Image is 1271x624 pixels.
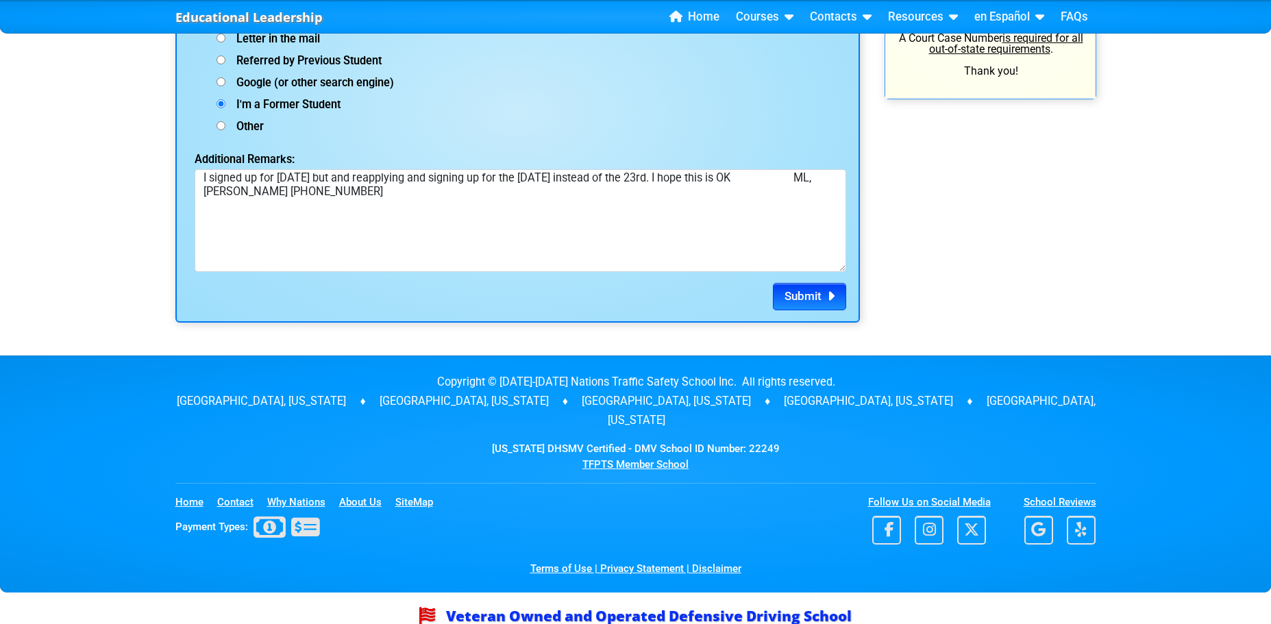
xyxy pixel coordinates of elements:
a: TFPTS Member School [582,458,689,471]
a: en Español [969,7,1050,27]
u: School Reviews [1024,496,1096,508]
a: Terms of Use | Privacy Statement | Disclaimer [530,562,741,575]
span: Other [225,120,264,133]
span: I'm a Former Student [225,98,341,111]
label: Additional Remarks: [195,154,358,165]
input: I'm a Former Student [217,99,225,108]
div: Payment Types: [175,513,319,542]
span: Letter in the mail [225,32,320,45]
a: Follow Us on X [957,525,986,538]
a: Home [175,496,214,508]
input: Other [217,121,225,130]
a: About Us [339,496,393,508]
span: Submit [785,289,822,303]
a: Educational Leadership [175,6,323,29]
a: See What Students Say About Us on Yelp [1067,525,1096,538]
a: Contact [217,496,264,508]
button: Submit [773,283,846,310]
a: Connect with Nations on Facebook [872,525,901,538]
a: Resources [883,7,963,27]
input: Google (or other search engine) [217,77,225,86]
u: Follow Us on Social Media [868,496,991,508]
input: Letter in the mail [217,34,225,42]
input: Referred by Previous Student [217,55,225,64]
p: Copyright © [DATE]-[DATE] Nations Traffic Safety School Inc. All rights reserved. [GEOGRAPHIC_DAT... [175,373,1096,430]
a: Connect with Nations on Instagram [904,525,954,538]
span: Cash or Money Order [248,520,319,532]
a: Contacts [804,7,877,27]
a: FAQs [1055,7,1094,27]
span: Referred by Previous Student [225,54,382,67]
span: Google (or other search engine) [225,76,394,89]
div: [US_STATE] DHSMV Certified - DMV School ID Number: 22249 [175,441,1096,472]
a: SiteMap [395,496,444,508]
u: is required for all out-of-state requirements [929,32,1083,55]
a: Courses [730,7,799,27]
a: Home [664,7,725,27]
a: Why Nations [267,496,336,508]
a: See What Students Say About Us on Google [1024,525,1064,538]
